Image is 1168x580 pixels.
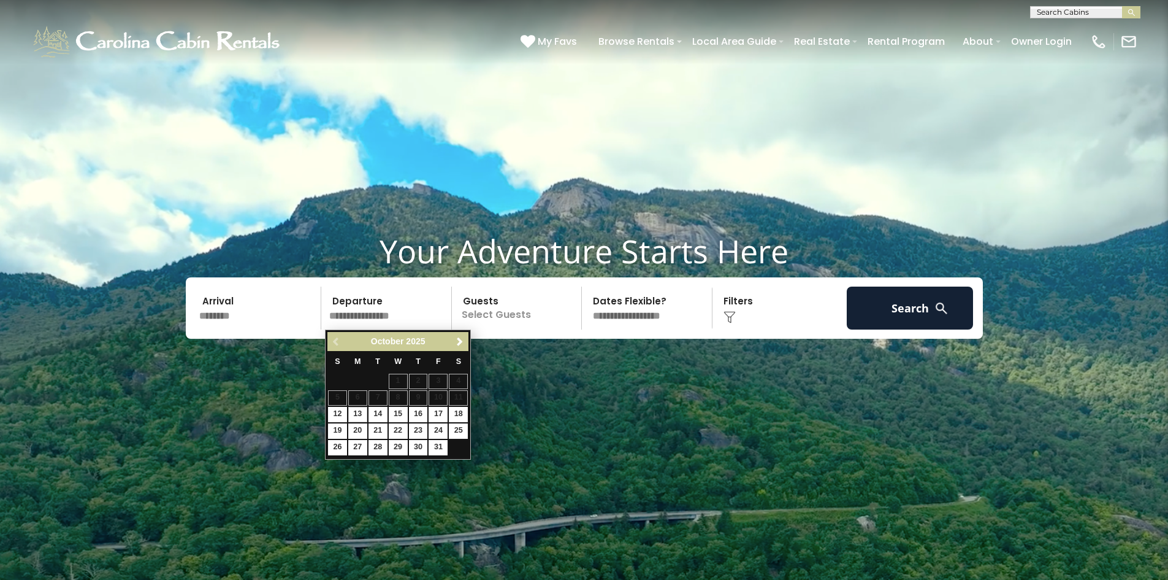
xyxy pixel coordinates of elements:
[723,311,736,323] img: filter--v1.png
[389,423,408,439] a: 22
[456,287,582,330] p: Select Guests
[1090,33,1107,50] img: phone-regular-white.png
[348,423,367,439] a: 20
[861,31,951,52] a: Rental Program
[31,23,285,60] img: White-1-1-2.png
[9,232,1159,270] h1: Your Adventure Starts Here
[788,31,856,52] a: Real Estate
[394,357,402,366] span: Wednesday
[956,31,999,52] a: About
[449,407,468,422] a: 18
[416,357,421,366] span: Thursday
[592,31,681,52] a: Browse Rentals
[328,407,347,422] a: 12
[389,440,408,455] a: 29
[449,423,468,439] a: 25
[436,357,441,366] span: Friday
[375,357,380,366] span: Tuesday
[409,423,428,439] a: 23
[934,301,949,316] img: search-regular-white.png
[455,337,465,347] span: Next
[409,440,428,455] a: 30
[686,31,782,52] a: Local Area Guide
[368,423,387,439] a: 21
[456,357,461,366] span: Saturday
[538,34,577,49] span: My Favs
[1120,33,1137,50] img: mail-regular-white.png
[1005,31,1078,52] a: Owner Login
[847,287,974,330] button: Search
[368,407,387,422] a: 14
[354,357,361,366] span: Monday
[406,336,425,346] span: 2025
[335,357,340,366] span: Sunday
[521,34,580,50] a: My Favs
[409,407,428,422] a: 16
[348,407,367,422] a: 13
[429,423,448,439] a: 24
[429,440,448,455] a: 31
[328,440,347,455] a: 26
[348,440,367,455] a: 27
[368,440,387,455] a: 28
[328,423,347,439] a: 19
[389,407,408,422] a: 15
[452,334,467,349] a: Next
[429,407,448,422] a: 17
[371,336,404,346] span: October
